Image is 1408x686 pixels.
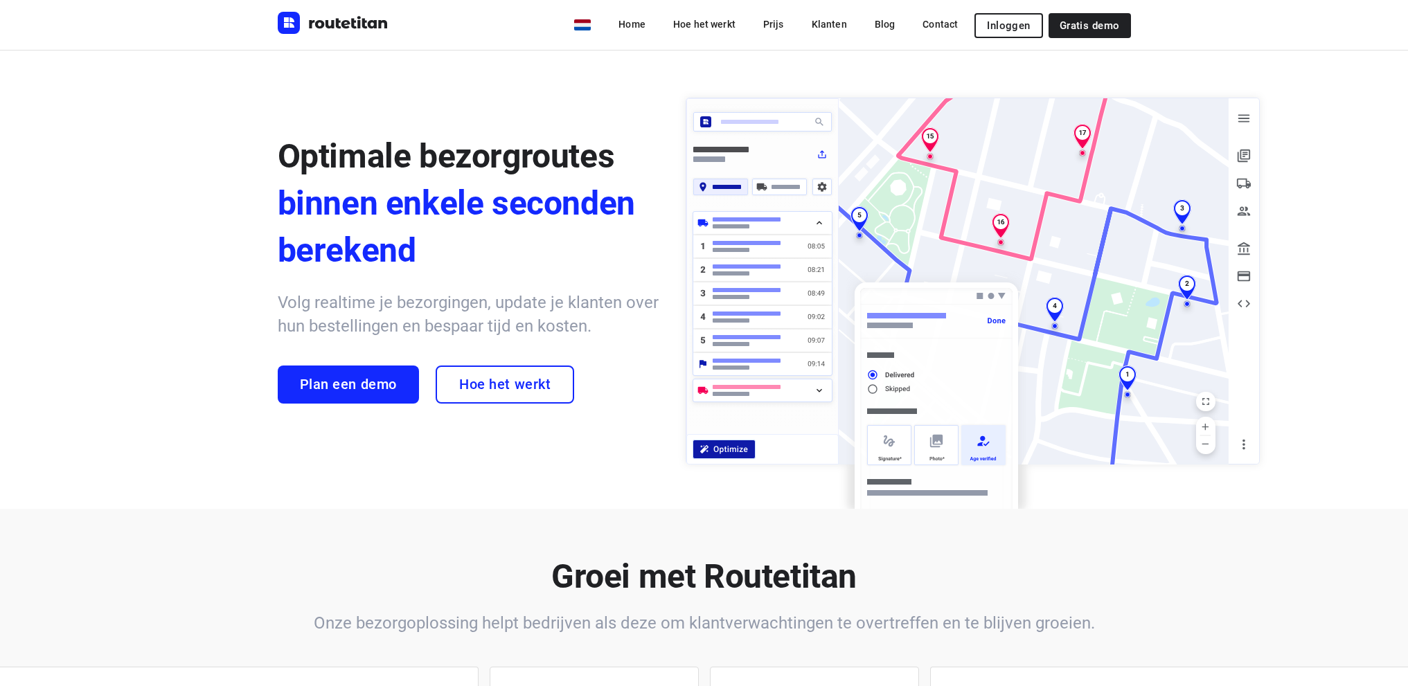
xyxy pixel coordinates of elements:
[278,365,419,404] a: Plan een demo
[551,557,857,596] b: Groei met Routetitan
[662,12,747,37] a: Hoe het werkt
[864,12,907,37] a: Blog
[677,89,1268,509] img: illustration
[278,12,389,37] a: Routetitan
[1060,20,1120,31] span: Gratis demo
[278,180,659,274] span: binnen enkele seconden berekend
[436,365,574,404] a: Hoe het werkt
[278,611,1131,635] h6: Onze bezorgoplossing helpt bedrijven als deze om klantverwachtingen te overtreffen en te blijven ...
[974,13,1042,38] button: Inloggen
[801,12,858,37] a: Klanten
[459,377,551,392] span: Hoe het werkt
[987,20,1030,31] span: Inloggen
[300,377,397,392] span: Plan een demo
[278,291,659,338] h6: Volg realtime je bezorgingen, update je klanten over hun bestellingen en bespaar tijd en kosten.
[607,12,657,37] a: Home
[752,12,795,37] a: Prijs
[278,12,389,34] img: Routetitan logo
[911,12,969,37] a: Contact
[278,136,615,176] span: Optimale bezorgroutes
[1049,13,1131,38] a: Gratis demo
